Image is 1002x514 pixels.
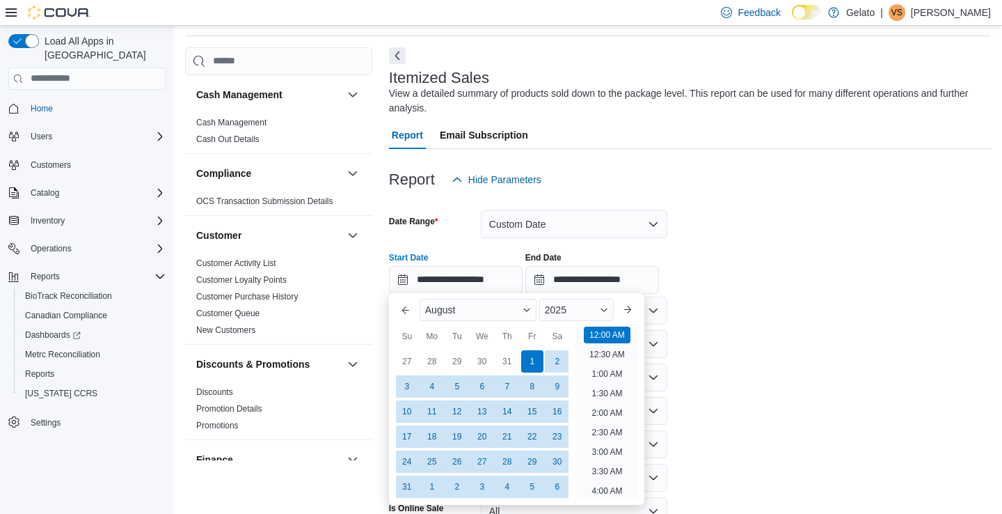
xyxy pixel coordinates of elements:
span: Dark Mode [792,20,793,20]
div: Vanessa Salladay [889,4,905,21]
div: day-27 [471,451,493,473]
h3: Customer [196,228,241,242]
div: day-30 [471,350,493,373]
div: day-28 [421,350,443,373]
button: Users [25,128,58,145]
h3: Discounts & Promotions [196,357,310,371]
span: August [425,304,456,316]
div: day-12 [446,400,468,423]
label: Is Online Sale [389,503,444,514]
div: day-4 [496,476,518,498]
div: View a detailed summary of products sold down to the package level. This report can be used for m... [389,86,984,116]
span: Home [25,100,166,117]
div: day-16 [546,400,568,423]
li: 12:30 AM [584,346,630,363]
a: OCS Transaction Submission Details [196,196,333,206]
div: day-1 [421,476,443,498]
span: 2025 [545,304,566,316]
h3: Compliance [196,166,251,180]
button: Open list of options [648,338,659,350]
span: Customers [31,159,71,171]
div: Sa [546,325,568,348]
button: Discounts & Promotions [196,357,342,371]
button: Cash Management [344,86,361,103]
div: day-9 [546,375,568,398]
button: Cash Management [196,88,342,102]
span: BioTrack Reconciliation [25,290,112,302]
a: Customers [25,157,77,173]
h3: Report [389,171,435,188]
span: Washington CCRS [19,385,166,402]
div: Customer [185,255,372,344]
a: Customer Activity List [196,258,276,268]
input: Press the down key to open a popover containing a calendar. [525,266,659,294]
span: Feedback [738,6,780,20]
a: New Customers [196,325,255,335]
div: August, 2025 [395,349,570,499]
button: Metrc Reconciliation [14,345,171,364]
button: BioTrack Reconciliation [14,286,171,306]
li: 1:00 AM [586,366,628,382]
p: | [880,4,883,21]
button: Inventory [3,211,171,231]
li: 1:30 AM [586,385,628,402]
div: day-4 [421,375,443,398]
span: Catalog [31,187,59,198]
a: Discounts [196,387,233,397]
span: Settings [25,413,166,430]
div: day-8 [521,375,543,398]
span: [US_STATE] CCRS [25,388,97,399]
input: Dark Mode [792,5,821,20]
div: day-10 [396,400,418,423]
div: day-6 [471,375,493,398]
button: Compliance [196,166,342,180]
span: Home [31,103,53,114]
div: day-5 [521,476,543,498]
a: Home [25,100,58,117]
div: day-23 [546,426,568,448]
div: day-5 [446,375,468,398]
button: [US_STATE] CCRS [14,384,171,403]
li: 4:00 AM [586,483,628,499]
a: Promotions [196,421,239,430]
img: Cova [28,6,90,20]
button: Compliance [344,165,361,182]
li: 3:00 AM [586,444,628,460]
div: day-20 [471,426,493,448]
a: Dashboards [14,325,171,345]
div: Th [496,325,518,348]
span: Customers [25,156,166,173]
div: day-29 [521,451,543,473]
div: day-3 [471,476,493,498]
div: day-1 [521,350,543,373]
span: Catalog [25,185,166,201]
a: Metrc Reconciliation [19,346,106,363]
button: Discounts & Promotions [344,356,361,373]
span: Dashboards [19,327,166,343]
h3: Finance [196,453,233,467]
button: Reports [3,267,171,286]
span: Metrc Reconciliation [19,346,166,363]
label: Date Range [389,216,438,227]
li: 2:30 AM [586,424,628,441]
h3: Itemized Sales [389,70,489,86]
a: Reports [19,366,60,382]
span: Settings [31,417,61,428]
button: Customer [196,228,342,242]
li: 2:00 AM [586,405,628,421]
button: Users [3,127,171,146]
div: Su [396,325,418,348]
button: Next [389,47,406,64]
button: Customer [344,227,361,244]
div: day-7 [496,375,518,398]
div: day-11 [421,400,443,423]
button: Home [3,98,171,118]
li: 12:00 AM [584,327,630,343]
button: Previous Month [395,299,417,321]
span: Inventory [31,215,65,226]
a: Settings [25,414,66,431]
h3: Cash Management [196,88,283,102]
span: Hide Parameters [468,173,541,187]
button: Operations [25,240,77,257]
div: day-13 [471,400,493,423]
